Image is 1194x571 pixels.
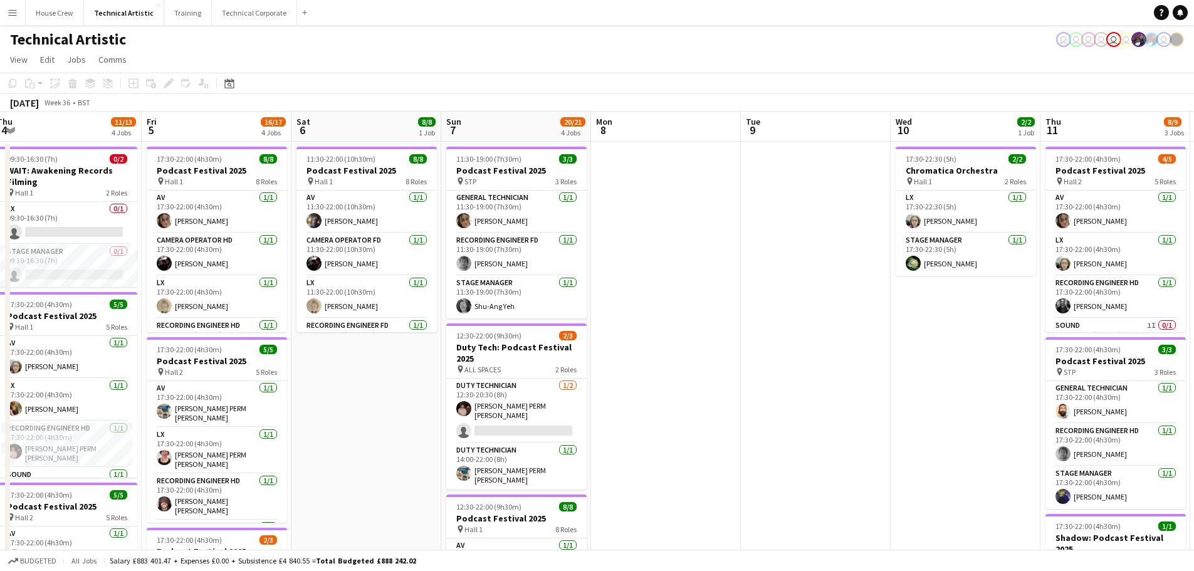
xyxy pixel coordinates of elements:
span: View [10,54,28,65]
span: Comms [98,54,127,65]
app-user-avatar: Liveforce Admin [1069,32,1084,47]
button: House Crew [26,1,84,25]
div: [DATE] [10,97,39,109]
app-user-avatar: Zubair PERM Dhalla [1144,32,1159,47]
app-user-avatar: Gabrielle Barr [1169,32,1184,47]
app-user-avatar: Liveforce Admin [1081,32,1096,47]
app-user-avatar: Zubair PERM Dhalla [1131,32,1146,47]
button: Training [164,1,212,25]
app-user-avatar: Liveforce Admin [1119,32,1134,47]
span: Edit [40,54,55,65]
button: Technical Corporate [212,1,297,25]
a: Comms [93,51,132,68]
h1: Technical Artistic [10,30,126,49]
app-user-avatar: Nathan PERM Birdsall [1156,32,1171,47]
button: Budgeted [6,554,58,568]
a: View [5,51,33,68]
div: Salary £883 401.47 + Expenses £0.00 + Subsistence £4 840.55 = [110,556,416,565]
span: All jobs [69,556,99,565]
span: Budgeted [20,557,56,565]
span: Total Budgeted £888 242.02 [316,556,416,565]
a: Edit [35,51,60,68]
a: Jobs [62,51,91,68]
app-user-avatar: Liveforce Admin [1094,32,1109,47]
app-user-avatar: Liveforce Admin [1056,32,1071,47]
button: Technical Artistic [84,1,164,25]
app-user-avatar: Liveforce Admin [1106,32,1121,47]
span: Week 36 [41,98,73,107]
span: Jobs [67,54,86,65]
div: BST [78,98,90,107]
